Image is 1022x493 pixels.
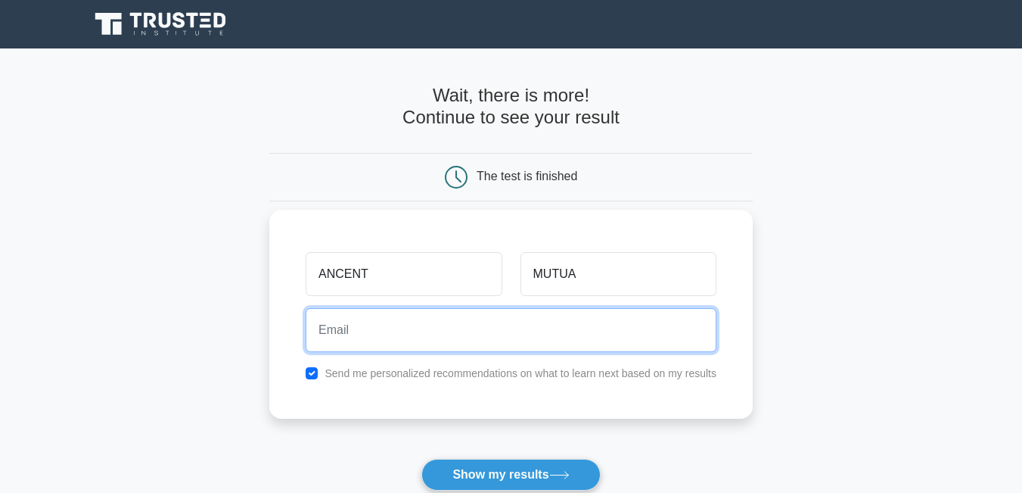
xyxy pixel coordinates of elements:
[269,85,753,129] h4: Wait, there is more! Continue to see your result
[421,459,600,491] button: Show my results
[306,308,716,352] input: Email
[520,252,716,296] input: Last name
[325,367,716,379] label: Send me personalized recommendations on what to learn next based on my results
[306,252,502,296] input: First name
[477,170,577,183] div: The test is finished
